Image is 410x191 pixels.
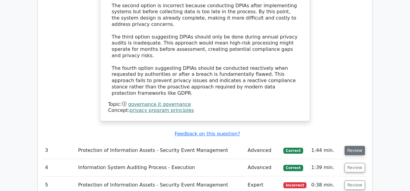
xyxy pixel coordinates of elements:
button: Review [345,146,365,155]
td: Information System Auditing Process - Execution [76,159,245,176]
td: 1:44 min. [309,142,342,159]
span: Incorrect [283,182,306,188]
td: Advanced [245,159,281,176]
td: 3 [43,142,76,159]
div: Topic: [108,101,302,108]
a: Feedback on this question? [175,131,240,137]
button: Review [345,163,365,172]
span: Correct [283,148,303,154]
span: Correct [283,165,303,171]
div: Concept: [108,107,302,114]
td: 4 [43,159,76,176]
button: Review [345,180,365,190]
td: Advanced [245,142,281,159]
td: Protection of Information Assets - Security Event Management [76,142,245,159]
td: 1:39 min. [309,159,342,176]
a: governance it governance [128,101,191,107]
a: privacy program principles [130,107,194,113]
